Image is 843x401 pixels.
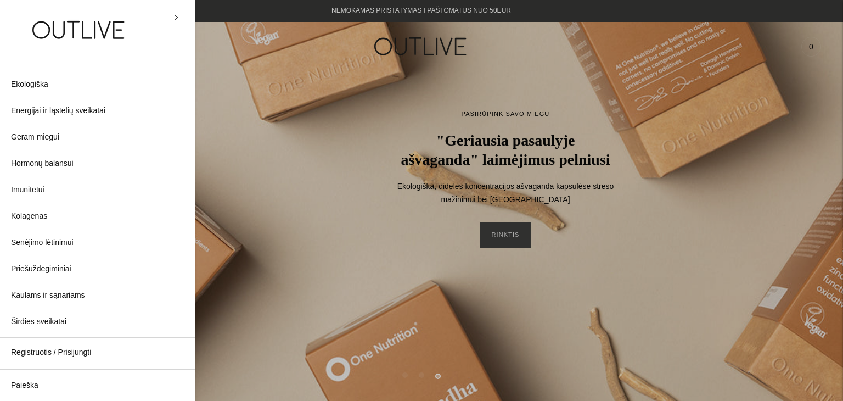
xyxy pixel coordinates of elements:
span: Priešuždegiminiai [11,263,71,276]
span: Energijai ir ląstelių sveikatai [11,104,105,118]
span: Hormonų balansui [11,157,74,170]
span: Senėjimo lėtinimui [11,236,74,249]
span: Ekologiška [11,78,48,91]
span: Širdies sveikatai [11,315,66,328]
span: Kolagenas [11,210,47,223]
span: Kaulams ir sąnariams [11,289,85,302]
span: Geram miegui [11,131,59,144]
img: OUTLIVE [11,11,148,49]
span: Imunitetui [11,183,44,197]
